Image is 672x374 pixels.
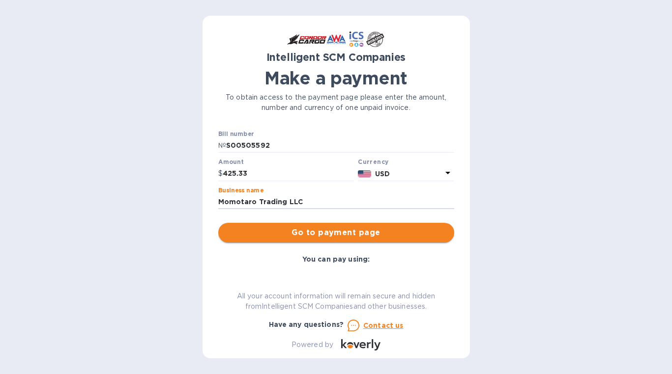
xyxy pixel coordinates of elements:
[358,158,388,165] b: Currency
[218,187,263,193] label: Business name
[292,340,333,350] p: Powered by
[218,291,454,312] p: All your account information will remain secure and hidden from Intelligent SCM Companies and oth...
[266,51,406,63] b: Intelligent SCM Companies
[218,68,454,88] h1: Make a payment
[375,170,390,178] b: USD
[269,321,344,328] b: Have any questions?
[218,140,226,151] p: №
[226,138,454,153] input: Enter bill number
[223,166,354,181] input: 0.00
[358,170,371,177] img: USD
[226,227,446,239] span: Go to payment page
[363,321,404,329] u: Contact us
[218,160,243,165] label: Amount
[218,92,454,113] p: To obtain access to the payment page please enter the amount, number and currency of one unpaid i...
[218,223,454,242] button: Go to payment page
[302,255,370,263] b: You can pay using:
[218,131,254,137] label: Bill number
[218,168,223,179] p: $
[218,195,454,210] input: Enter business name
